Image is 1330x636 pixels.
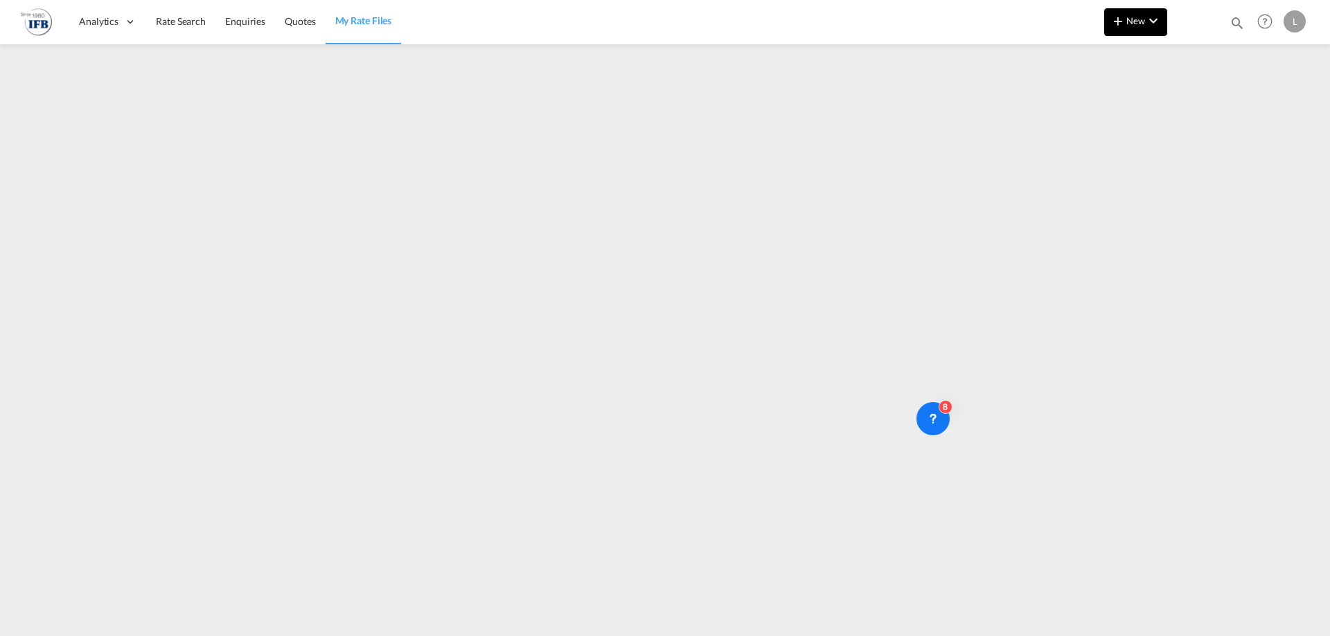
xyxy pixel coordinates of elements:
[1145,12,1162,29] md-icon: icon-chevron-down
[285,15,315,27] span: Quotes
[1230,15,1245,30] md-icon: icon-magnify
[1110,12,1126,29] md-icon: icon-plus 400-fg
[1104,8,1167,36] button: icon-plus 400-fgNewicon-chevron-down
[156,15,206,27] span: Rate Search
[1284,10,1306,33] div: L
[21,6,52,37] img: de31bbe0256b11eebba44b54815f083d.png
[1253,10,1277,33] span: Help
[225,15,265,27] span: Enquiries
[1110,15,1162,26] span: New
[79,15,118,28] span: Analytics
[1253,10,1284,35] div: Help
[1230,15,1245,36] div: icon-magnify
[335,15,392,26] span: My Rate Files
